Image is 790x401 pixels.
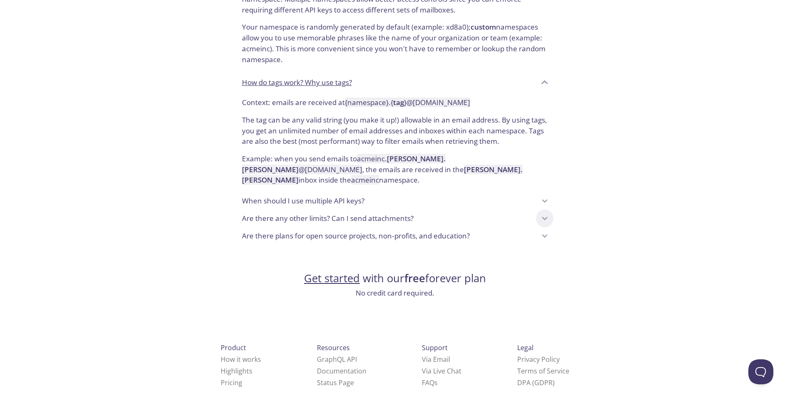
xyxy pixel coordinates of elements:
[422,343,448,352] span: Support
[317,343,350,352] span: Resources
[242,213,414,224] p: Are there any other limits? Can I send attachments?
[304,271,486,286] h2: with our forever plan
[242,77,352,88] p: How do tags work? Why use tags?
[517,355,560,364] a: Privacy Policy
[434,378,438,387] span: s
[235,71,555,94] div: How do tags work? Why use tags?
[242,147,548,185] p: Example: when you send emails to , the emails are received in the inbox inside the namespace.
[235,94,555,192] div: How do tags work? Why use tags?
[517,343,533,352] span: Legal
[235,192,555,210] div: When should I use multiple API keys?
[242,231,470,241] p: Are there plans for open source projects, non-profits, and education?
[304,288,486,298] h3: No credit card required.
[471,22,496,32] strong: custom
[242,15,548,65] p: Your namespace is randomly generated by default (example: xd8a0); namespaces allow you to use mem...
[393,98,404,107] strong: tag
[221,355,261,364] a: How it works
[242,108,548,147] p: The tag can be any valid string (you make it up!) allowable in an email address. By using tags, y...
[422,366,461,376] a: Via Live Chat
[517,378,555,387] a: DPA (GDPR)
[242,154,446,174] code: acmeinc. @[DOMAIN_NAME]
[317,366,366,376] a: Documentation
[242,97,548,108] p: Context: emails are received at
[221,343,246,352] span: Product
[422,355,450,364] a: Via Email
[748,359,773,384] iframe: Help Scout Beacon - Open
[351,175,379,185] code: acmeinc
[517,366,569,376] a: Terms of Service
[404,271,425,286] strong: free
[235,210,555,227] div: Are there any other limits? Can I send attachments?
[317,355,357,364] a: GraphQL API
[345,98,470,107] code: { namespace } . { } @[DOMAIN_NAME]
[242,154,446,174] strong: [PERSON_NAME].[PERSON_NAME]
[317,378,354,387] a: Status Page
[221,378,242,387] a: Pricing
[422,378,438,387] a: FAQ
[235,227,555,245] div: Are there plans for open source projects, non-profits, and education?
[221,366,252,376] a: Highlights
[304,271,360,286] a: Get started
[242,195,364,206] p: When should I use multiple API keys?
